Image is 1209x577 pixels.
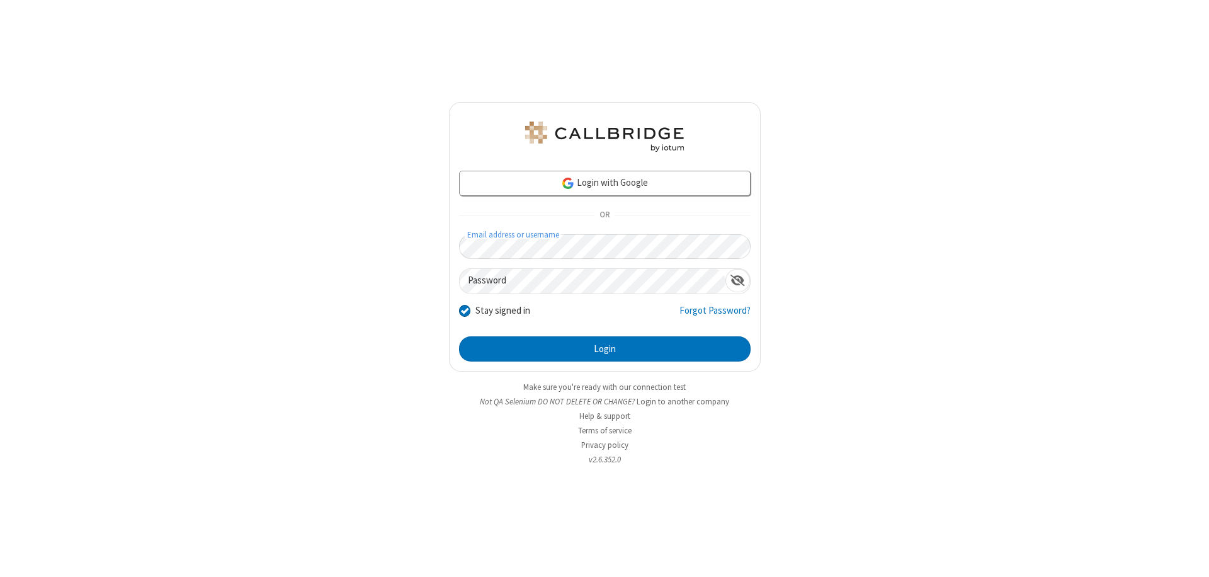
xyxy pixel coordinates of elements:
iframe: Chat [1178,544,1200,568]
a: Make sure you're ready with our connection test [523,382,686,392]
label: Stay signed in [475,304,530,318]
input: Password [460,269,725,294]
button: Login to another company [637,396,729,408]
button: Login [459,336,751,362]
img: QA Selenium DO NOT DELETE OR CHANGE [523,122,686,152]
div: Show password [725,269,750,292]
li: Not QA Selenium DO NOT DELETE OR CHANGE? [449,396,761,408]
span: OR [594,207,615,224]
a: Terms of service [578,425,632,436]
a: Privacy policy [581,440,628,450]
a: Help & support [579,411,630,421]
a: Login with Google [459,171,751,196]
input: Email address or username [459,234,751,259]
li: v2.6.352.0 [449,454,761,466]
img: google-icon.png [561,176,575,190]
a: Forgot Password? [679,304,751,328]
